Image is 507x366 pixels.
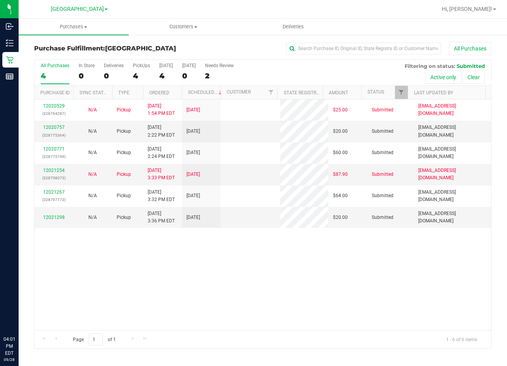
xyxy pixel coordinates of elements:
[66,333,122,345] span: Page of 1
[284,90,324,95] a: State Registry ID
[117,192,131,199] span: Pickup
[79,71,95,80] div: 0
[88,149,97,156] button: N/A
[148,189,175,203] span: [DATE] 3:32 PM EDT
[440,333,483,345] span: 1 - 6 of 6 items
[372,149,393,156] span: Submitted
[41,63,69,68] div: All Purchases
[372,128,393,135] span: Submitted
[329,90,348,95] a: Amount
[186,106,200,114] span: [DATE]
[182,63,196,68] div: [DATE]
[418,167,486,182] span: [EMAIL_ADDRESS][DOMAIN_NAME]
[333,192,348,199] span: $64.00
[238,19,348,35] a: Deliveries
[205,63,234,68] div: Needs Review
[367,89,384,95] a: Status
[41,71,69,80] div: 4
[148,124,175,139] span: [DATE] 2:22 PM EDT
[43,215,65,220] a: 12021298
[3,336,15,357] p: 04:01 PM EDT
[205,71,234,80] div: 2
[6,39,14,47] inline-svg: Inventory
[159,71,173,80] div: 4
[117,149,131,156] span: Pickup
[40,90,70,95] a: Purchase ID
[104,63,124,68] div: Deliveries
[395,86,408,99] a: Filter
[186,171,200,178] span: [DATE]
[39,132,69,139] p: (328775364)
[88,106,97,114] button: N/A
[39,110,69,117] p: (328764287)
[188,90,223,95] a: Scheduled
[372,214,393,221] span: Submitted
[88,128,97,135] button: N/A
[286,43,441,54] input: Search Purchase ID, Original ID, State Registry ID or Customer Name...
[88,215,97,220] span: Not Applicable
[272,23,314,30] span: Deliveries
[34,45,186,52] h3: Purchase Fulfillment:
[418,146,486,160] span: [EMAIL_ADDRESS][DOMAIN_NAME]
[449,42,491,55] button: All Purchases
[51,6,104,12] span: [GEOGRAPHIC_DATA]
[148,102,175,117] span: [DATE] 1:54 PM EDT
[117,214,131,221] span: Pickup
[39,153,69,160] p: (328775749)
[148,167,175,182] span: [DATE] 3:33 PM EDT
[227,89,251,95] a: Customer
[186,214,200,221] span: [DATE]
[104,71,124,80] div: 0
[6,23,14,30] inline-svg: Inbound
[39,196,69,203] p: (328797773)
[118,90,129,95] a: Type
[79,63,95,68] div: In Store
[6,56,14,64] inline-svg: Retail
[88,214,97,221] button: N/A
[117,171,131,178] span: Pickup
[182,71,196,80] div: 0
[186,128,200,135] span: [DATE]
[8,304,31,327] iframe: Resource center
[105,45,176,52] span: [GEOGRAPHIC_DATA]
[418,102,486,117] span: [EMAIL_ADDRESS][DOMAIN_NAME]
[186,149,200,156] span: [DATE]
[372,106,393,114] span: Submitted
[88,193,97,198] span: Not Applicable
[89,333,103,345] input: 1
[148,210,175,225] span: [DATE] 3:36 PM EDT
[79,90,109,95] a: Sync Status
[88,150,97,155] span: Not Applicable
[333,149,348,156] span: $60.00
[19,23,129,30] span: Purchases
[117,128,131,135] span: Pickup
[442,6,492,12] span: Hi, [PERSON_NAME]!
[88,107,97,113] span: Not Applicable
[88,172,97,177] span: Not Applicable
[333,128,348,135] span: $20.00
[43,189,65,195] a: 12021267
[418,210,486,225] span: [EMAIL_ADDRESS][DOMAIN_NAME]
[88,128,97,134] span: Not Applicable
[333,214,348,221] span: $20.00
[159,63,173,68] div: [DATE]
[418,124,486,139] span: [EMAIL_ADDRESS][DOMAIN_NAME]
[333,106,348,114] span: $25.00
[19,19,129,35] a: Purchases
[425,71,461,84] button: Active only
[43,103,65,109] a: 12020529
[43,168,65,173] a: 12021254
[133,63,150,68] div: PickUps
[39,174,69,182] p: (328798073)
[264,86,277,99] a: Filter
[129,19,239,35] a: Customers
[133,71,150,80] div: 4
[43,146,65,152] a: 12020771
[149,90,169,95] a: Ordered
[117,106,131,114] span: Pickup
[372,171,393,178] span: Submitted
[462,71,485,84] button: Clear
[129,23,238,30] span: Customers
[457,63,485,69] span: Submitted
[418,189,486,203] span: [EMAIL_ADDRESS][DOMAIN_NAME]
